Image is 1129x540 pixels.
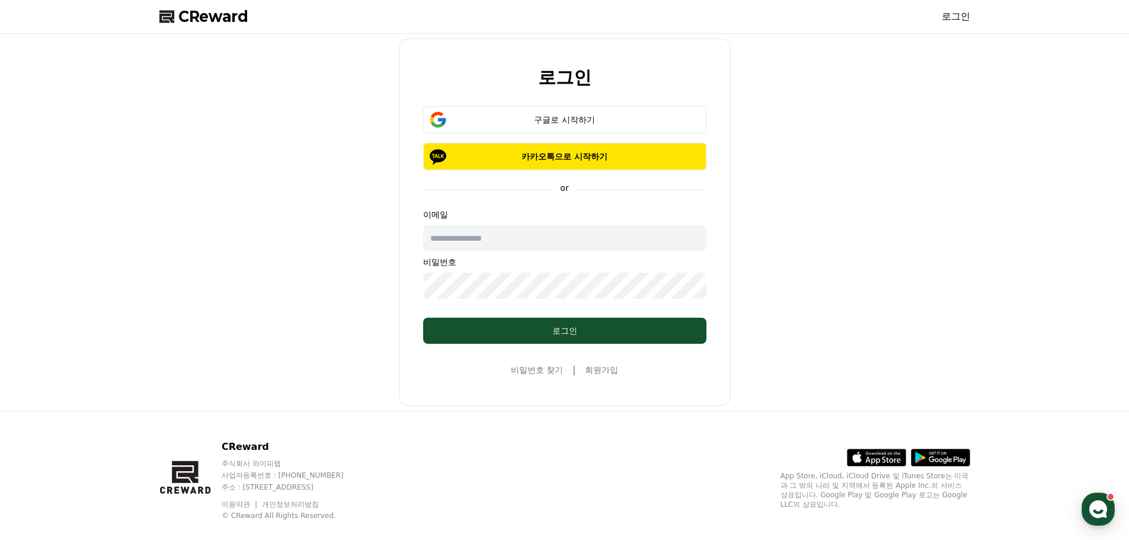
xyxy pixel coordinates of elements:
p: or [553,182,575,194]
p: 주소 : [STREET_ADDRESS] [222,483,366,492]
button: 카카오톡으로 시작하기 [423,143,706,170]
span: CReward [178,7,248,26]
span: | [573,363,575,377]
div: 로그인 [447,325,683,337]
p: App Store, iCloud, iCloud Drive 및 iTunes Store는 미국과 그 밖의 나라 및 지역에서 등록된 Apple Inc.의 서비스 상표입니다. Goo... [781,471,970,509]
p: © CReward All Rights Reserved. [222,511,366,520]
h2: 로그인 [538,68,591,87]
a: CReward [159,7,248,26]
p: 주식회사 와이피랩 [222,459,366,468]
a: 로그인 [942,9,970,24]
p: CReward [222,440,366,454]
p: 카카오톡으로 시작하기 [440,151,689,162]
div: 구글로 시작하기 [440,114,689,126]
a: 비밀번호 찾기 [511,364,563,376]
p: 사업자등록번호 : [PHONE_NUMBER] [222,471,366,480]
button: 구글로 시작하기 [423,106,706,133]
p: 이메일 [423,209,706,221]
a: 개인정보처리방침 [262,500,319,509]
a: 이용약관 [222,500,259,509]
a: 회원가입 [585,364,618,376]
p: 비밀번호 [423,256,706,268]
button: 로그인 [423,318,706,344]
